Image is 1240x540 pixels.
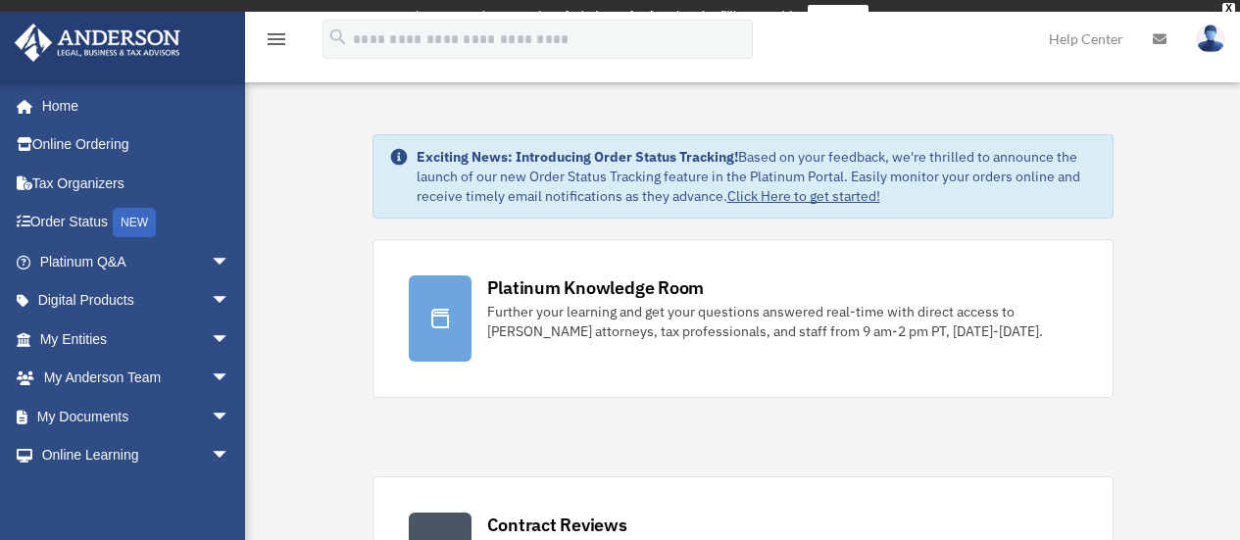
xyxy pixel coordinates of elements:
[211,397,250,437] span: arrow_drop_down
[14,86,250,125] a: Home
[487,302,1077,341] div: Further your learning and get your questions answered real-time with direct access to [PERSON_NAM...
[265,34,288,51] a: menu
[211,359,250,399] span: arrow_drop_down
[1196,25,1225,53] img: User Pic
[211,436,250,476] span: arrow_drop_down
[14,281,260,320] a: Digital Productsarrow_drop_down
[327,26,349,48] i: search
[14,397,260,436] a: My Documentsarrow_drop_down
[211,319,250,360] span: arrow_drop_down
[113,208,156,237] div: NEW
[211,281,250,321] span: arrow_drop_down
[14,203,260,243] a: Order StatusNEW
[14,164,260,203] a: Tax Organizers
[1222,3,1235,15] div: close
[487,275,705,300] div: Platinum Knowledge Room
[14,242,260,281] a: Platinum Q&Aarrow_drop_down
[265,27,288,51] i: menu
[417,148,738,166] strong: Exciting News: Introducing Order Status Tracking!
[372,5,800,28] div: Get a chance to win 6 months of Platinum for free just by filling out this
[9,24,186,62] img: Anderson Advisors Platinum Portal
[14,436,260,475] a: Online Learningarrow_drop_down
[417,147,1097,206] div: Based on your feedback, we're thrilled to announce the launch of our new Order Status Tracking fe...
[487,513,627,537] div: Contract Reviews
[211,242,250,282] span: arrow_drop_down
[372,239,1114,398] a: Platinum Knowledge Room Further your learning and get your questions answered real-time with dire...
[14,359,260,398] a: My Anderson Teamarrow_drop_down
[14,125,260,165] a: Online Ordering
[808,5,868,28] a: survey
[727,187,880,205] a: Click Here to get started!
[14,319,260,359] a: My Entitiesarrow_drop_down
